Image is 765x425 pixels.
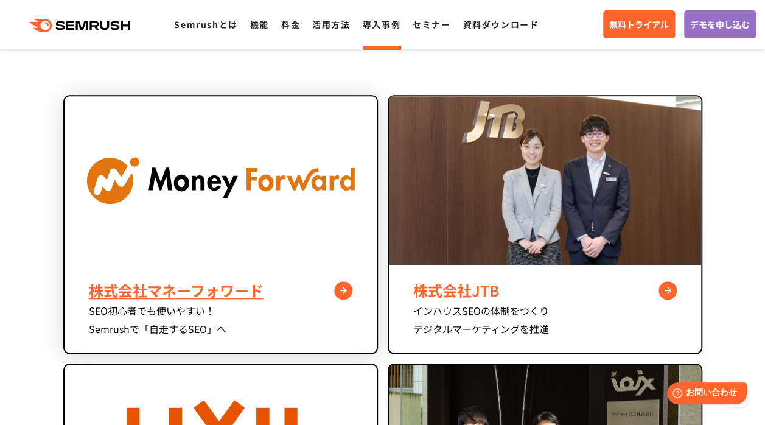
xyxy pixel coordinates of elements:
a: JTB 株式会社JTB インハウスSEOの体制をつくりデジタルマーケティングを推進 [388,95,702,354]
span: デモを申し込む [690,18,750,31]
a: 導入事例 [363,18,400,30]
a: Semrushとは [174,18,237,30]
a: 資料ダウンロード [463,18,539,30]
div: インハウスSEOの体制をつくり デジタルマーケティングを推進 [413,301,677,338]
a: デモを申し込む [684,10,756,38]
span: 無料トライアル [609,18,669,31]
div: SEO初心者でも使いやすい！ Semrushで「自走するSEO」へ [89,301,352,338]
iframe: Help widget launcher [657,378,752,412]
div: 株式会社マネーフォワード [89,279,352,301]
a: 無料トライアル [603,10,675,38]
a: 活用方法 [312,18,350,30]
a: 機能 [250,18,269,30]
img: JTB [389,96,701,265]
div: 株式会社JTB [413,279,677,301]
a: 料金 [281,18,300,30]
img: component [65,96,377,265]
a: セミナー [413,18,450,30]
a: component 株式会社マネーフォワード SEO初心者でも使いやすい！Semrushで「自走するSEO」へ [63,95,378,354]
